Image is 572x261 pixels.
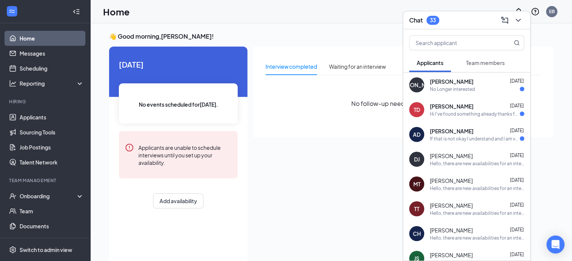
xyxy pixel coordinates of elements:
[414,205,419,213] div: TT
[413,131,420,138] div: AD
[430,226,473,234] span: [PERSON_NAME]
[139,100,218,109] span: No events scheduled for [DATE] .
[9,177,82,184] div: Team Management
[500,16,509,25] svg: ComposeMessage
[430,111,520,117] div: Hi I've found something already thanks for reaching out
[499,14,511,26] button: ComposeMessage
[466,59,505,66] span: Team members
[409,16,423,24] h3: Chat
[410,36,499,50] input: Search applicant
[138,143,232,166] div: Applicants are unable to schedule interviews until you set up your availability.
[430,127,473,135] span: [PERSON_NAME]
[430,136,520,142] div: If that is not okay I understand and I am very sorry but I would still love to interview just a l...
[417,59,443,66] span: Applicants
[153,193,203,208] button: Add availability
[20,204,84,219] a: Team
[20,192,77,200] div: Onboarding
[430,251,473,259] span: [PERSON_NAME]
[20,140,84,155] a: Job Postings
[9,98,82,105] div: Hiring
[510,252,524,257] span: [DATE]
[266,62,317,71] div: Interview completed
[20,80,84,87] div: Reporting
[430,17,436,23] div: 33
[109,32,553,41] h3: 👋 Good morning, [PERSON_NAME] !
[510,128,524,133] span: [DATE]
[510,202,524,208] span: [DATE]
[329,62,386,71] div: Waiting for an interview
[73,8,80,15] svg: Collapse
[9,192,17,200] svg: UserCheck
[8,8,16,15] svg: WorkstreamLogo
[351,99,456,108] span: No follow-up needed at the moment
[430,235,524,241] div: Hello, there are new availabilities for an interview! If you're no longer interested or these don...
[510,152,524,158] span: [DATE]
[546,235,564,253] div: Open Intercom Messenger
[514,40,520,46] svg: MagnifyingGlass
[395,81,438,89] div: [PERSON_NAME]
[414,155,420,163] div: DJ
[510,103,524,109] span: [DATE]
[531,7,540,16] svg: QuestionInfo
[510,177,524,183] span: [DATE]
[413,230,421,237] div: CH
[430,86,475,92] div: No Longer interested
[9,80,17,87] svg: Analysis
[103,5,130,18] h1: Home
[125,143,134,152] svg: Error
[430,160,524,167] div: Hello, there are new availabilities for an interview! If you're no longer interested or these don...
[9,246,17,253] svg: Settings
[414,106,420,113] div: TD
[430,78,473,85] span: [PERSON_NAME]
[20,246,72,253] div: Switch to admin view
[430,202,473,209] span: [PERSON_NAME]
[510,78,524,84] span: [DATE]
[430,177,473,184] span: [PERSON_NAME]
[20,155,84,170] a: Talent Network
[413,180,420,188] div: MT
[119,59,238,70] span: [DATE]
[430,185,524,192] div: Hello, there are new availabilities for an interview! If you're no longer interested or these don...
[20,61,84,76] a: Scheduling
[512,14,524,26] button: ChevronDown
[514,7,523,16] svg: Notifications
[510,227,524,232] span: [DATE]
[20,110,84,125] a: Applicants
[430,210,524,216] div: Hello, there are new availabilities for an interview! If you're no longer interested or these don...
[20,125,84,140] a: Sourcing Tools
[430,152,473,160] span: [PERSON_NAME]
[20,46,84,61] a: Messages
[514,16,523,25] svg: ChevronDown
[549,8,555,15] div: EB
[20,234,84,249] a: Surveys
[430,103,473,110] span: [PERSON_NAME]
[20,219,84,234] a: Documents
[20,31,84,46] a: Home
